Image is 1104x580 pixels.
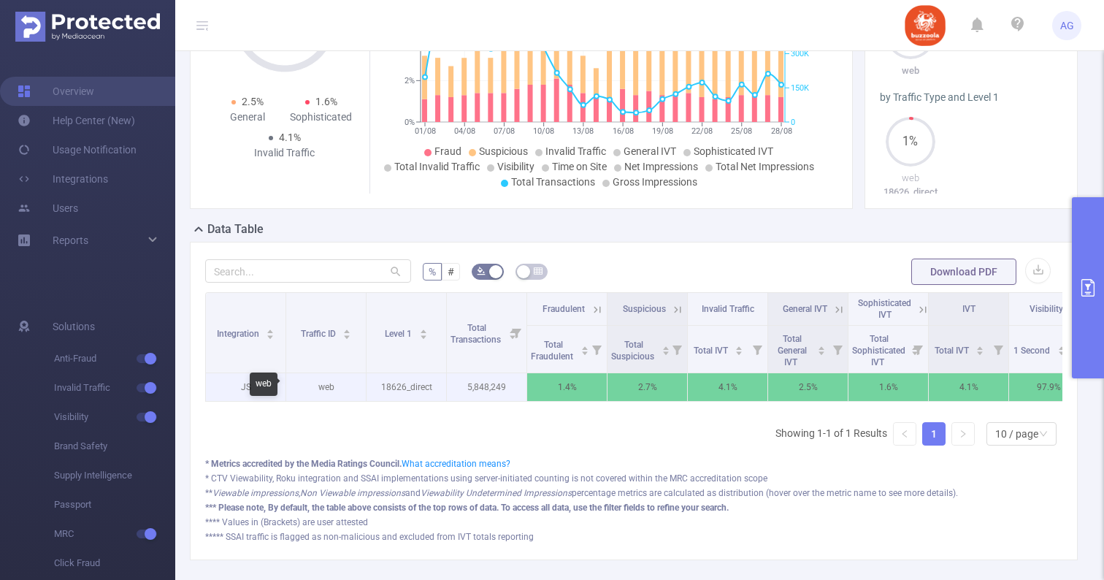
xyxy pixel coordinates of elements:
[405,118,415,127] tspan: 0%
[531,340,575,362] span: Total Fraudulent
[54,549,175,578] span: Click Fraud
[18,194,78,223] a: Users
[448,266,454,278] span: #
[434,145,461,157] span: Fraud
[735,344,743,348] i: icon: caret-up
[343,327,351,332] i: icon: caret-up
[651,126,672,136] tspan: 19/08
[18,164,108,194] a: Integrations
[54,344,175,373] span: Anti-Fraud
[975,344,984,353] div: Sort
[479,145,528,157] span: Suspicious
[923,423,945,445] a: 1
[53,234,88,246] span: Reports
[205,516,1062,529] div: **** Values in (Brackets) are user attested
[922,422,946,446] li: 1
[976,344,984,348] i: icon: caret-up
[419,327,428,336] div: Sort
[286,373,366,401] p: web
[405,76,415,85] tspan: 2%
[691,126,713,136] tspan: 22/08
[18,77,94,106] a: Overview
[414,126,435,136] tspan: 01/08
[279,131,301,143] span: 4.1%
[53,312,95,341] span: Solutions
[893,422,916,446] li: Previous Page
[818,344,826,348] i: icon: caret-up
[688,373,767,401] p: 4.1%
[250,373,277,396] div: web
[662,344,670,348] i: icon: caret-up
[1060,11,1074,40] span: AG
[852,334,905,367] span: Total Sophisticated IVT
[54,432,175,461] span: Brand Safety
[612,126,633,136] tspan: 16/08
[205,259,411,283] input: Search...
[735,344,743,353] div: Sort
[607,373,687,401] p: 2.7%
[848,373,928,401] p: 1.6%
[300,488,405,498] i: Non Viewable impressions
[624,145,676,157] span: General IVT
[731,126,752,136] tspan: 25/08
[747,326,767,373] i: Filter menu
[988,326,1008,373] i: Filter menu
[205,459,402,469] b: * Metrics accredited by the Media Ratings Council.
[1057,344,1066,353] div: Sort
[995,423,1038,445] div: 10 / page
[342,327,351,336] div: Sort
[545,145,606,157] span: Invalid Traffic
[580,344,589,348] i: icon: caret-up
[54,490,175,519] span: Passport
[429,266,436,278] span: %
[818,349,826,354] i: icon: caret-down
[880,171,940,186] p: web
[694,346,730,356] span: Total IVT
[534,267,543,275] i: icon: table
[624,161,698,172] span: Net Impressions
[511,176,595,188] span: Total Transactions
[211,110,285,125] div: General
[778,334,807,367] span: Total General IVT
[54,519,175,549] span: MRC
[1009,373,1089,401] p: 97.9%
[667,326,687,373] i: Filter menu
[951,422,975,446] li: Next Page
[453,126,475,136] tspan: 04/08
[770,126,791,136] tspan: 28/08
[301,329,338,339] span: Traffic ID
[506,293,526,373] i: Filter menu
[662,349,670,354] i: icon: caret-down
[580,344,589,353] div: Sort
[217,329,261,339] span: Integration
[791,118,795,127] tspan: 0
[959,430,967,438] i: icon: right
[421,488,572,498] i: Viewability Undetermined Impressions
[285,110,359,125] div: Sophisticated
[694,145,773,157] span: Sophisticated IVT
[976,349,984,354] i: icon: caret-down
[315,96,337,107] span: 1.6%
[702,304,754,314] span: Invalid Traffic
[935,346,971,356] span: Total IVT
[242,96,264,107] span: 2.5%
[15,12,160,42] img: Protected Media
[267,327,275,332] i: icon: caret-up
[402,459,510,469] a: What accreditation means?
[419,333,427,337] i: icon: caret-down
[791,50,809,59] tspan: 300K
[54,402,175,432] span: Visibility
[18,135,137,164] a: Usage Notification
[533,126,554,136] tspan: 10/08
[580,349,589,354] i: icon: caret-down
[880,90,1062,105] div: by Traffic Type and Level 1
[367,373,446,401] p: 18626_direct
[1057,349,1065,354] i: icon: caret-down
[662,344,670,353] div: Sort
[527,373,607,401] p: 1.4%
[908,326,928,373] i: Filter menu
[552,161,607,172] span: Time on Site
[911,259,1016,285] button: Download PDF
[385,329,414,339] span: Level 1
[962,304,975,314] span: IVT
